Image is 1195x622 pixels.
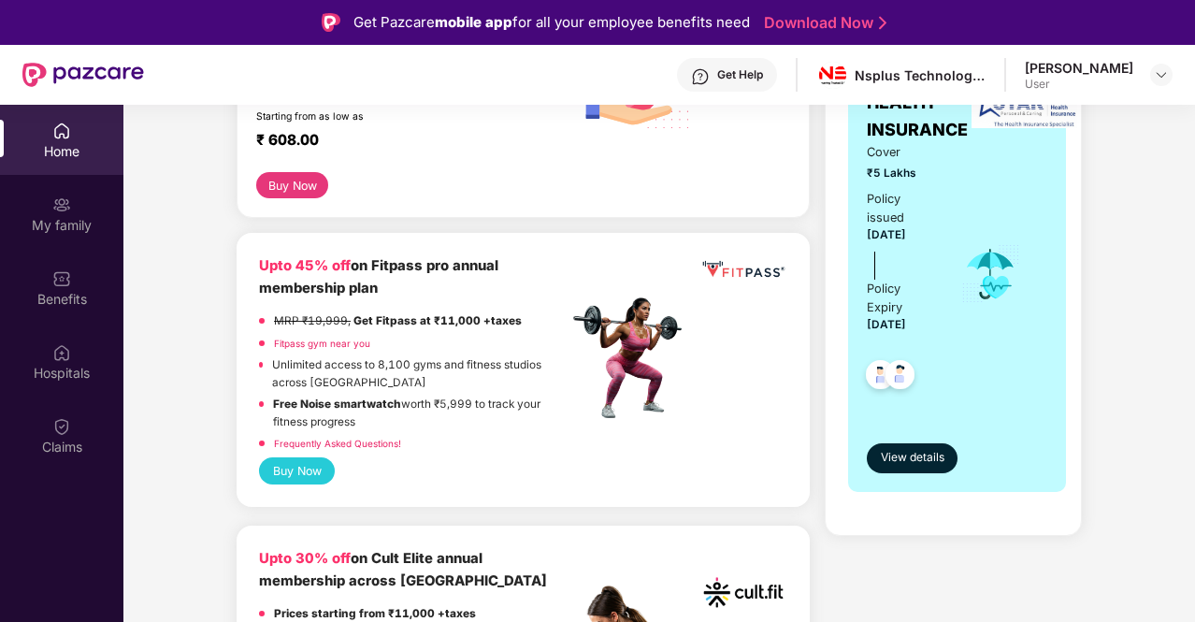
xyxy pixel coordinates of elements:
img: svg+xml;base64,PHN2ZyBpZD0iQ2xhaW0iIHhtbG5zPSJodHRwOi8vd3d3LnczLm9yZy8yMDAwL3N2ZyIgd2lkdGg9IjIwIi... [52,417,71,436]
div: Policy Expiry [867,280,935,317]
img: svg+xml;base64,PHN2ZyBpZD0iRHJvcGRvd24tMzJ4MzIiIHhtbG5zPSJodHRwOi8vd3d3LnczLm9yZy8yMDAwL3N2ZyIgd2... [1154,67,1169,82]
img: fpp.png [568,293,698,424]
a: Frequently Asked Questions! [274,438,401,449]
b: Upto 45% off [259,257,351,274]
img: svg+xml;base64,PHN2ZyBpZD0iSG9zcGl0YWxzIiB4bWxucz0iaHR0cDovL3d3dy53My5vcmcvMjAwMC9zdmciIHdpZHRoPS... [52,343,71,362]
img: svg+xml;base64,PHN2ZyBpZD0iSG9tZSIgeG1sbnM9Imh0dHA6Ly93d3cudzMub3JnLzIwMDAvc3ZnIiB3aWR0aD0iMjAiIG... [52,122,71,140]
img: fppp.png [699,255,787,282]
img: new-nsp-logo%20(2).png [819,62,846,89]
span: View details [881,449,944,467]
span: [DATE] [867,318,906,331]
div: Starting from as low as [256,110,488,123]
span: ₹5 Lakhs [867,165,935,182]
b: Upto 30% off [259,550,351,567]
a: Download Now [764,13,881,33]
img: Logo [322,13,340,32]
button: Buy Now [256,172,328,198]
img: svg+xml;base64,PHN2ZyB4bWxucz0iaHR0cDovL3d3dy53My5vcmcvMjAwMC9zdmciIHdpZHRoPSI0OC45NDMiIGhlaWdodD... [857,354,903,400]
span: Cover [867,143,935,162]
img: svg+xml;base64,PHN2ZyBpZD0iQmVuZWZpdHMiIHhtbG5zPSJodHRwOi8vd3d3LnczLm9yZy8yMDAwL3N2ZyIgd2lkdGg9Ij... [52,269,71,288]
img: svg+xml;base64,PHN2ZyB4bWxucz0iaHR0cDovL3d3dy53My5vcmcvMjAwMC9zdmciIHdpZHRoPSI0OC45NDMiIGhlaWdodD... [877,354,923,400]
b: on Fitpass pro annual membership plan [259,257,498,296]
div: [PERSON_NAME] [1025,59,1133,77]
strong: mobile app [435,13,512,31]
a: Fitpass gym near you [274,338,370,349]
button: Buy Now [259,457,335,485]
div: Get Pazcare for all your employee benefits need [353,11,750,34]
p: Unlimited access to 8,100 gyms and fitness studios across [GEOGRAPHIC_DATA] [272,356,568,391]
p: worth ₹5,999 to track your fitness progress [273,396,568,430]
div: ₹ 608.00 [256,131,549,153]
strong: Get Fitpass at ₹11,000 +taxes [353,314,522,327]
div: User [1025,77,1133,92]
img: icon [960,243,1021,305]
b: on Cult Elite annual membership across [GEOGRAPHIC_DATA] [259,550,547,588]
strong: Free Noise smartwatch [273,398,401,411]
div: Policy issued [867,190,935,227]
strong: Prices starting from ₹11,000 +taxes [274,607,476,620]
div: Get Help [717,67,763,82]
img: Stroke [879,13,886,33]
img: New Pazcare Logo [22,63,144,87]
span: [DATE] [867,228,906,241]
div: Nsplus Technology Pvt ltd [855,66,986,84]
button: View details [867,443,957,473]
img: svg+xml;base64,PHN2ZyBpZD0iSGVscC0zMngzMiIgeG1sbnM9Imh0dHA6Ly93d3cudzMub3JnLzIwMDAvc3ZnIiB3aWR0aD... [691,67,710,86]
del: MRP ₹19,999, [274,314,351,327]
img: svg+xml;base64,PHN2ZyB3aWR0aD0iMjAiIGhlaWdodD0iMjAiIHZpZXdCb3g9IjAgMCAyMCAyMCIgZmlsbD0ibm9uZSIgeG... [52,195,71,214]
